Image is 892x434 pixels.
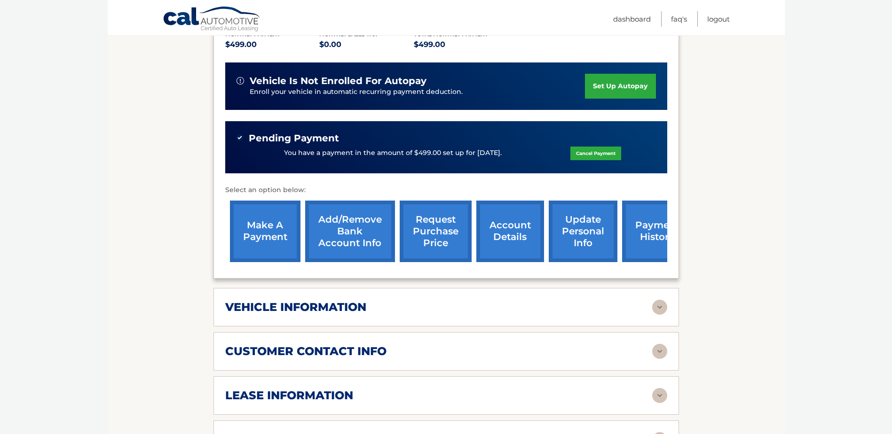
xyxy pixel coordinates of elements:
[414,38,508,51] p: $499.00
[250,75,426,87] span: vehicle is not enrolled for autopay
[249,132,339,144] span: Pending Payment
[652,300,667,315] img: accordion-rest.svg
[225,388,353,403] h2: lease information
[237,77,244,85] img: alert-white.svg
[652,388,667,403] img: accordion-rest.svg
[250,87,585,97] p: Enroll your vehicle in automatic recurring payment deduction.
[319,38,414,51] p: $0.00
[613,11,651,27] a: Dashboard
[163,6,261,33] a: Cal Automotive
[225,344,387,358] h2: customer contact info
[305,201,395,262] a: Add/Remove bank account info
[237,134,243,141] img: check-green.svg
[225,38,320,51] p: $499.00
[225,300,366,314] h2: vehicle information
[284,148,502,158] p: You have a payment in the amount of $499.00 set up for [DATE].
[476,201,544,262] a: account details
[549,201,617,262] a: update personal info
[671,11,687,27] a: FAQ's
[230,201,300,262] a: make a payment
[707,11,730,27] a: Logout
[570,147,621,160] a: Cancel Payment
[652,344,667,359] img: accordion-rest.svg
[622,201,693,262] a: payment history
[585,74,655,99] a: set up autopay
[225,185,667,196] p: Select an option below:
[400,201,472,262] a: request purchase price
